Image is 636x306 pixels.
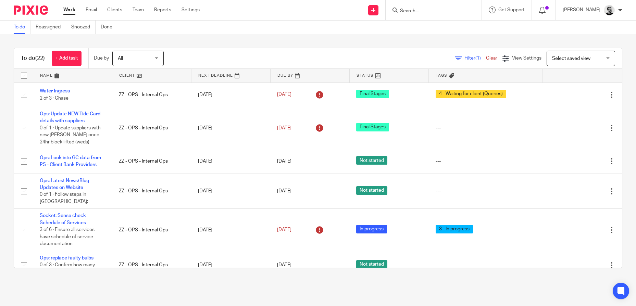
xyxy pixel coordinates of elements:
[464,56,486,61] span: Filter
[399,8,461,14] input: Search
[191,251,270,279] td: [DATE]
[40,213,86,225] a: Socket: Sense check Schedule of Services
[112,174,191,209] td: ZZ - OPS - Internal Ops
[112,107,191,149] td: ZZ - OPS - Internal Ops
[40,96,68,101] span: 2 of 3 · Chase
[498,8,525,12] span: Get Support
[563,7,600,13] p: [PERSON_NAME]
[356,90,389,98] span: Final Stages
[40,263,95,275] span: 0 of 3 · Confirm how many need replacing
[36,21,66,34] a: Reassigned
[436,188,536,194] div: ---
[436,262,536,268] div: ---
[552,56,590,61] span: Select saved view
[436,125,536,131] div: ---
[40,192,88,204] span: 0 of 1 · Follow steps in [GEOGRAPHIC_DATA]:
[436,74,447,77] span: Tags
[486,56,497,61] a: Clear
[277,92,291,97] span: [DATE]
[191,174,270,209] td: [DATE]
[40,126,101,144] span: 0 of 1 · Update suppliers with new [PERSON_NAME] once 24hr block lifted (weds)
[40,178,89,190] a: Ops: Latest News/Blog Updates on Website
[52,51,82,66] a: + Add task
[14,5,48,15] img: Pixie
[356,186,387,195] span: Not started
[512,56,541,61] span: View Settings
[356,260,387,269] span: Not started
[112,149,191,174] td: ZZ - OPS - Internal Ops
[118,56,123,61] span: All
[191,82,270,107] td: [DATE]
[356,123,389,131] span: Final Stages
[40,112,100,123] a: Ops: Update NEW Tide Card details with suppliers
[14,21,30,34] a: To do
[112,82,191,107] td: ZZ - OPS - Internal Ops
[133,7,144,13] a: Team
[356,156,387,165] span: Not started
[35,55,45,61] span: (22)
[107,7,122,13] a: Clients
[112,209,191,251] td: ZZ - OPS - Internal Ops
[277,189,291,194] span: [DATE]
[191,209,270,251] td: [DATE]
[356,225,387,233] span: In progress
[436,225,473,233] span: 3 - In progress
[475,56,481,61] span: (1)
[436,90,506,98] span: 4 - Waiting for client (Queries)
[71,21,96,34] a: Snoozed
[277,126,291,130] span: [DATE]
[277,159,291,164] span: [DATE]
[86,7,97,13] a: Email
[40,227,95,246] span: 3 of 6 · Ensure all services have schedule of service documentation
[40,89,70,93] a: Water Ingress
[94,55,109,62] p: Due by
[191,149,270,174] td: [DATE]
[277,263,291,268] span: [DATE]
[191,107,270,149] td: [DATE]
[154,7,171,13] a: Reports
[101,21,117,34] a: Done
[604,5,615,16] img: Jack_2025.jpg
[277,227,291,232] span: [DATE]
[436,158,536,165] div: ---
[21,55,45,62] h1: To do
[63,7,75,13] a: Work
[40,256,93,260] a: Ops: replace faulty bulbs
[112,251,191,279] td: ZZ - OPS - Internal Ops
[182,7,200,13] a: Settings
[40,155,101,167] a: Ops: Look into GC data from PS - Client Bank Providers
